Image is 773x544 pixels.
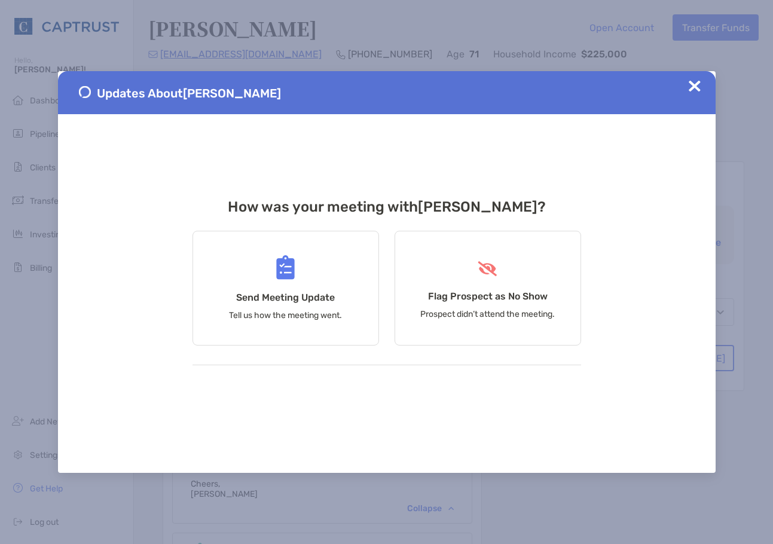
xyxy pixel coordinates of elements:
[236,292,335,303] h4: Send Meeting Update
[420,309,555,319] p: Prospect didn’t attend the meeting.
[476,261,499,276] img: Flag Prospect as No Show
[97,86,281,100] span: Updates About [PERSON_NAME]
[276,255,295,280] img: Send Meeting Update
[193,198,581,215] h3: How was your meeting with [PERSON_NAME] ?
[428,291,548,302] h4: Flag Prospect as No Show
[229,310,342,320] p: Tell us how the meeting went.
[689,80,701,92] img: Close Updates Zoe
[79,86,91,98] img: Send Meeting Update 1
